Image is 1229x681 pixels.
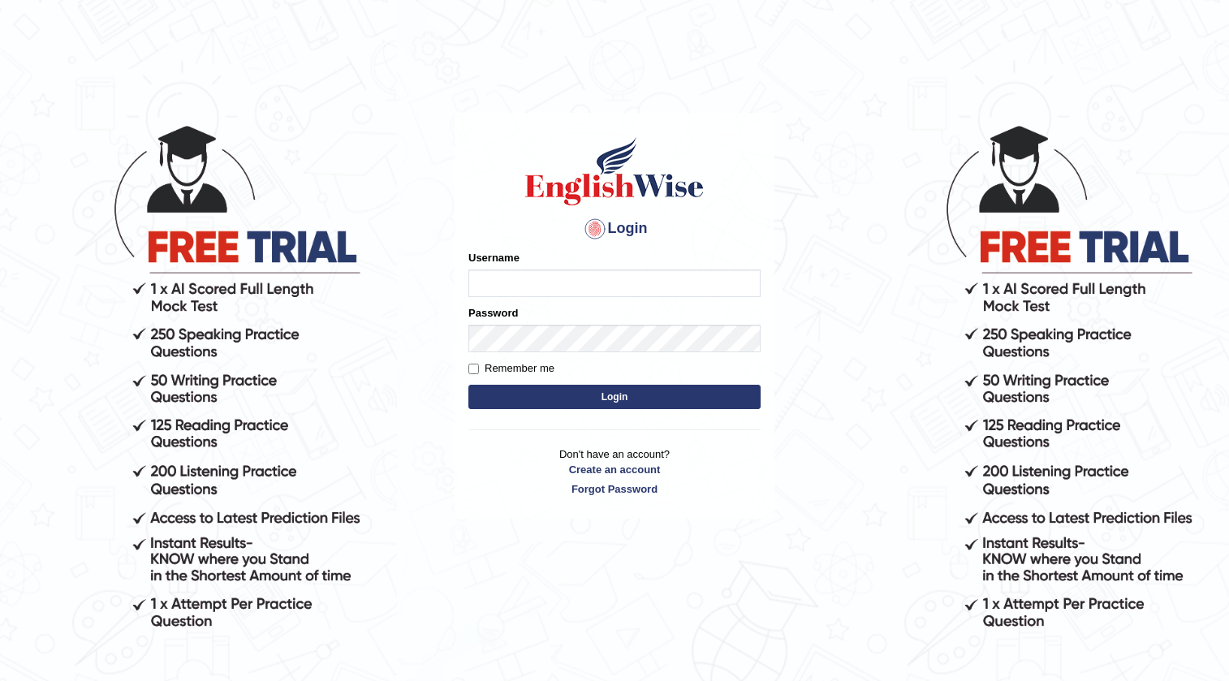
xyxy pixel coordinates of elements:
p: Don't have an account? [468,446,761,497]
label: Password [468,305,518,321]
a: Create an account [468,462,761,477]
input: Remember me [468,364,479,374]
a: Forgot Password [468,481,761,497]
label: Username [468,250,520,265]
h4: Login [468,216,761,242]
button: Login [468,385,761,409]
label: Remember me [468,360,554,377]
img: Logo of English Wise sign in for intelligent practice with AI [522,135,707,208]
